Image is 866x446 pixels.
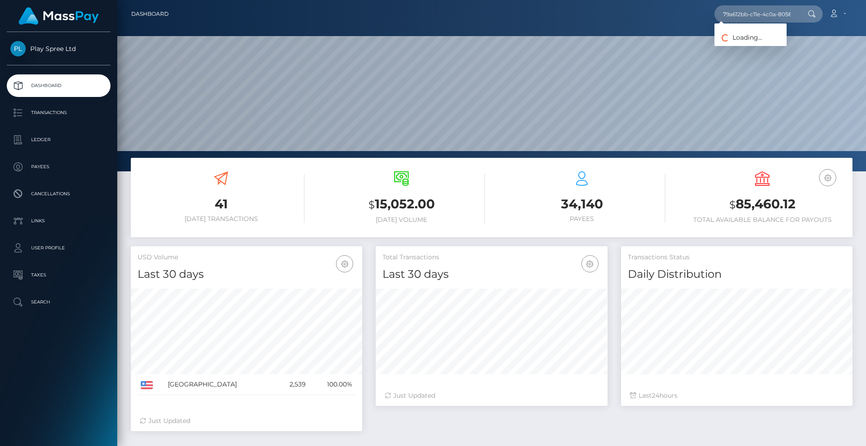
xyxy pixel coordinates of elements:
[318,216,485,224] h6: [DATE] Volume
[628,267,846,282] h4: Daily Distribution
[7,129,111,151] a: Ledger
[7,45,111,53] span: Play Spree Ltd
[7,183,111,205] a: Cancellations
[729,198,736,211] small: $
[131,5,169,23] a: Dashboard
[10,133,107,147] p: Ledger
[309,374,355,395] td: 100.00%
[141,381,153,389] img: US.png
[276,374,309,395] td: 2,539
[138,195,304,213] h3: 41
[382,253,600,262] h5: Total Transactions
[679,216,846,224] h6: Total Available Balance for Payouts
[630,391,843,400] div: Last hours
[7,210,111,232] a: Links
[138,253,355,262] h5: USD Volume
[714,33,762,41] span: Loading...
[165,374,276,395] td: [GEOGRAPHIC_DATA]
[18,7,99,25] img: MassPay Logo
[10,41,26,56] img: Play Spree Ltd
[628,253,846,262] h5: Transactions Status
[369,198,375,211] small: $
[10,268,107,282] p: Taxes
[138,267,355,282] h4: Last 30 days
[140,416,353,426] div: Just Updated
[318,195,485,214] h3: 15,052.00
[10,241,107,255] p: User Profile
[10,160,107,174] p: Payees
[7,237,111,259] a: User Profile
[10,214,107,228] p: Links
[7,74,111,97] a: Dashboard
[385,391,598,400] div: Just Updated
[10,187,107,201] p: Cancellations
[7,156,111,178] a: Payees
[138,215,304,223] h6: [DATE] Transactions
[382,267,600,282] h4: Last 30 days
[10,295,107,309] p: Search
[714,5,799,23] input: Search...
[7,291,111,313] a: Search
[652,391,659,400] span: 24
[7,101,111,124] a: Transactions
[7,264,111,286] a: Taxes
[679,195,846,214] h3: 85,460.12
[498,215,665,223] h6: Payees
[10,106,107,120] p: Transactions
[10,79,107,92] p: Dashboard
[498,195,665,213] h3: 34,140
